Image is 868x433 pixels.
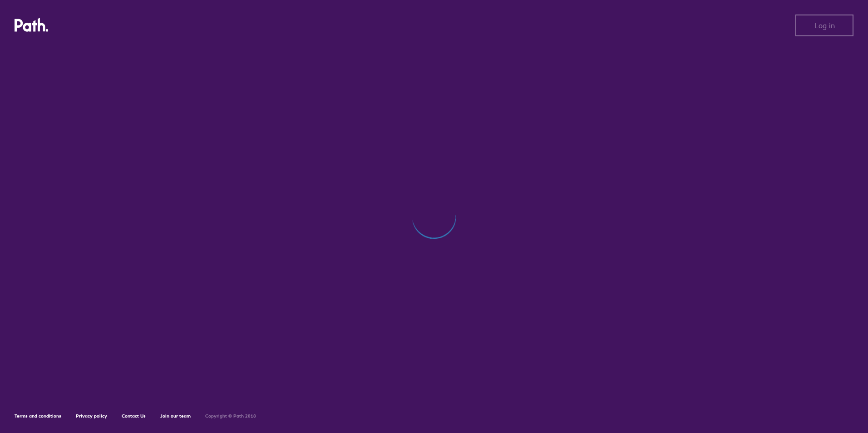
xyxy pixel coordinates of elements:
[205,413,256,419] h6: Copyright © Path 2018
[15,413,61,419] a: Terms and conditions
[795,15,853,36] button: Log in
[122,413,146,419] a: Contact Us
[160,413,191,419] a: Join our team
[76,413,107,419] a: Privacy policy
[814,21,835,30] span: Log in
